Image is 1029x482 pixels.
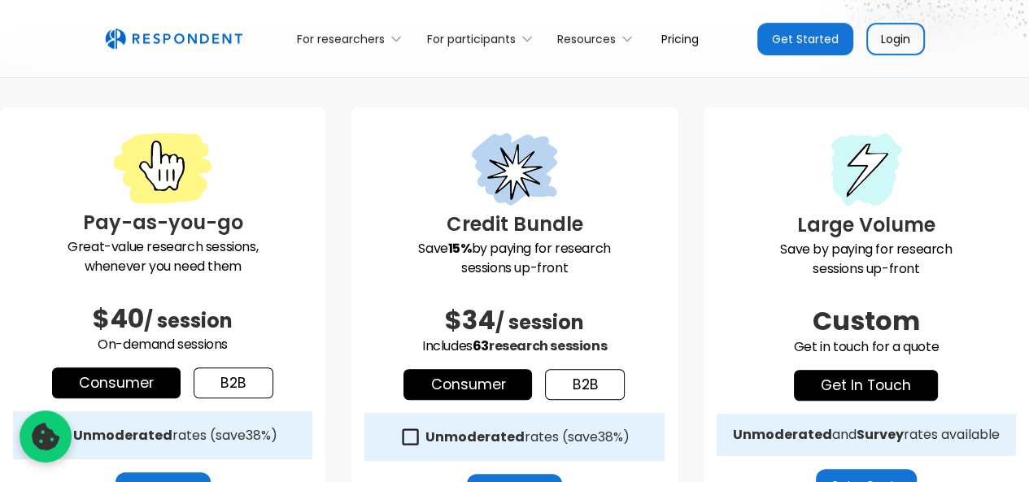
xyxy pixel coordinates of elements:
h3: Credit Bundle [364,210,664,239]
div: For researchers [288,20,417,58]
div: rates (save ) [425,429,629,445]
span: research sessions [489,337,607,355]
div: Resources [557,31,616,47]
div: For researchers [297,31,385,47]
h3: Pay-as-you-go [13,208,312,237]
img: Untitled UI logotext [105,28,242,50]
strong: Unmoderated [425,428,524,446]
a: Get Started [757,23,853,55]
div: Resources [548,20,648,58]
p: Save by paying for research sessions up-front [717,240,1016,279]
span: Custom [813,302,920,339]
span: $40 [93,300,144,337]
a: b2b [545,369,625,400]
span: / session [144,307,233,334]
span: 63 [473,337,489,355]
span: $34 [445,302,495,338]
span: / session [495,309,584,336]
strong: Unmoderated [733,425,832,444]
strong: Unmoderated [73,426,172,445]
div: For participants [427,31,516,47]
a: Consumer [403,369,532,400]
div: For participants [417,20,547,58]
span: 38% [597,428,622,446]
p: Includes [364,337,664,356]
strong: 15% [448,239,472,258]
a: get in touch [794,370,938,401]
strong: Survey [857,425,904,444]
a: b2b [194,367,273,398]
a: Consumer [52,367,181,398]
h3: Large Volume [717,211,1016,240]
p: Save by paying for research sessions up-front [364,239,664,278]
p: Great-value research sessions, whenever you need them [13,237,312,276]
a: Pricing [648,20,712,58]
span: 38% [246,426,271,445]
p: Get in touch for a quote [717,337,1016,357]
div: and rates available [733,427,999,443]
a: Login [866,23,925,55]
a: home [105,28,242,50]
p: On-demand sessions [13,335,312,354]
div: rates (save ) [73,428,277,444]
